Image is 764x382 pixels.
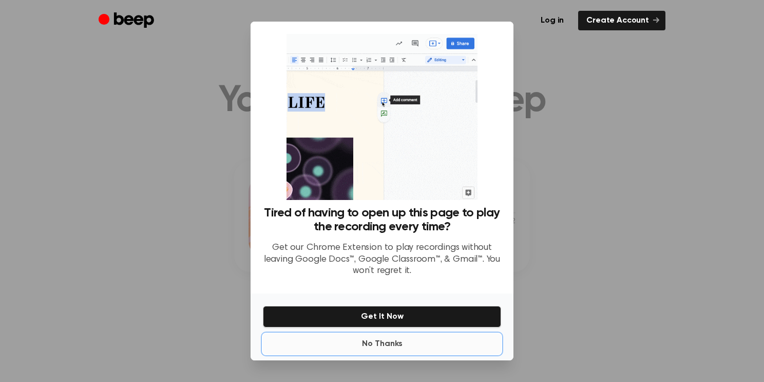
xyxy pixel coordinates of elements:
[263,206,501,234] h3: Tired of having to open up this page to play the recording every time?
[578,11,665,30] a: Create Account
[263,334,501,354] button: No Thanks
[263,242,501,277] p: Get our Chrome Extension to play recordings without leaving Google Docs™, Google Classroom™, & Gm...
[532,11,572,30] a: Log in
[263,306,501,328] button: Get It Now
[286,34,477,200] img: Beep extension in action
[99,11,157,31] a: Beep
